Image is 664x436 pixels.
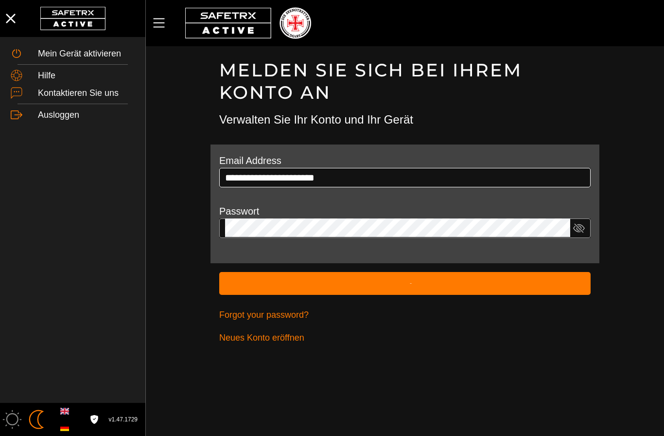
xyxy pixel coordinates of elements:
[27,410,46,429] img: ModeDark.svg
[38,110,135,121] div: Ausloggen
[87,415,101,423] a: Lizenzvereinbarung
[60,423,69,432] img: de.svg
[2,410,22,429] img: ModeLight.svg
[11,87,22,99] img: ContactUs.svg
[38,71,135,81] div: Hilfe
[56,403,73,419] button: English
[60,407,69,416] img: en.svg
[103,412,143,428] button: v1.47.1729
[109,415,138,425] span: v1.47.1729
[219,304,591,327] a: Forgot your password?
[11,70,22,81] img: Help.svg
[151,13,175,33] button: MenÜ
[219,155,281,166] label: Email Address
[219,111,591,128] h3: Verwalten Sie Ihr Konto und Ihr Gerät
[280,7,311,39] img: RescueLogo.png
[38,49,135,59] div: Mein Gerät aktivieren
[219,330,304,345] span: Neues Konto eröffnen
[56,419,73,436] button: German
[219,59,591,104] h1: Melden Sie sich bei Ihrem Konto an
[219,308,309,323] span: Forgot your password?
[219,327,591,349] a: Neues Konto eröffnen
[38,88,135,99] div: Kontaktieren Sie uns
[219,206,259,217] label: Passwort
